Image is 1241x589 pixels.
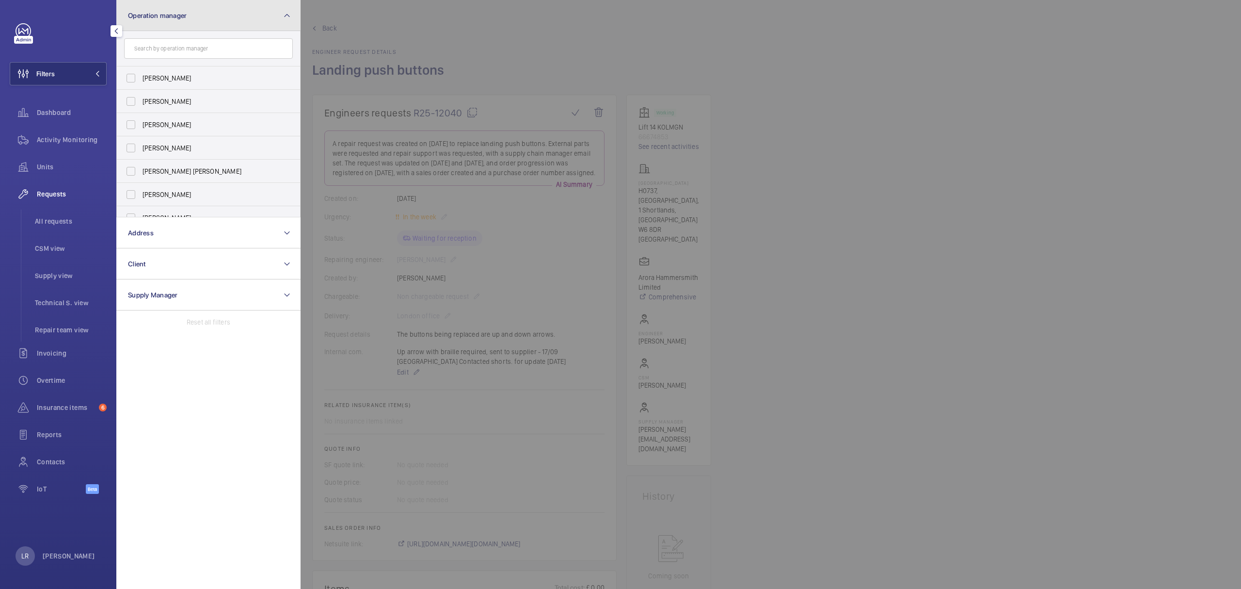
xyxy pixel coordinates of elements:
span: All requests [35,216,107,226]
span: Contacts [37,457,107,467]
span: Activity Monitoring [37,135,107,145]
span: Reports [37,430,107,440]
span: Requests [37,189,107,199]
span: 6 [99,404,107,411]
span: Technical S. view [35,298,107,308]
span: Repair team view [35,325,107,335]
span: CSM view [35,244,107,253]
span: Insurance items [37,403,95,412]
p: LR [21,551,29,561]
span: Units [37,162,107,172]
span: Beta [86,484,99,494]
button: Filters [10,62,107,85]
span: Filters [36,69,55,79]
span: Overtime [37,376,107,385]
p: [PERSON_NAME] [43,551,95,561]
span: Invoicing [37,348,107,358]
span: Dashboard [37,108,107,117]
span: Supply view [35,271,107,280]
span: IoT [37,484,86,494]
